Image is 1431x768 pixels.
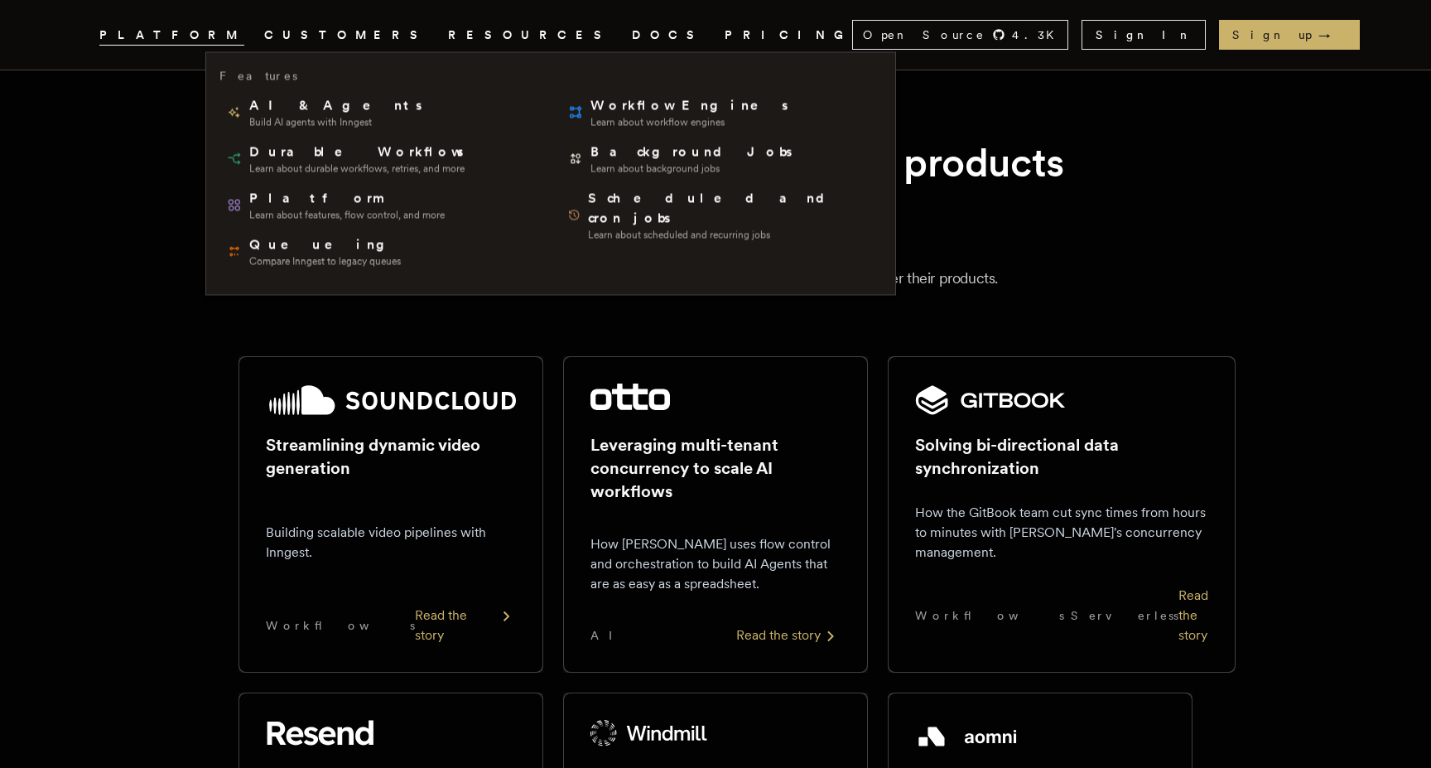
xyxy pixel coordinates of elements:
[561,136,882,182] a: Background JobsLearn about background jobs
[590,116,791,129] span: Learn about workflow engines
[1082,20,1206,50] a: Sign In
[590,384,670,410] img: Otto
[863,27,985,43] span: Open Source
[1012,27,1064,43] span: 4.3 K
[249,189,445,209] span: Platform
[99,25,244,46] button: PLATFORM
[249,142,466,162] span: Durable Workflows
[219,89,541,136] a: AI & AgentsBuild AI agents with Inngest
[266,433,516,480] h2: Streamlining dynamic video generation
[915,503,1208,563] p: How the GitBook team cut sync times from hours to minutes with [PERSON_NAME]'s concurrency manage...
[266,523,516,563] p: Building scalable video pipelines with Inngest.
[448,25,612,46] button: RESOURCES
[588,229,875,242] span: Learn about scheduled and recurring jobs
[266,384,516,417] img: SoundCloud
[590,720,708,746] img: Windmill
[415,606,516,645] div: Read the story
[915,433,1208,480] h2: Solving bi-directional data synchronization
[588,189,875,229] span: Scheduled and cron jobs
[563,356,868,673] a: Otto logoLeveraging multi-tenant concurrency to scale AI workflowsHow [PERSON_NAME] uses flow con...
[249,162,466,176] span: Learn about durable workflows, retries, and more
[266,720,373,746] img: Resend
[590,627,627,644] span: AI
[219,66,297,86] h3: Features
[1318,27,1347,43] span: →
[264,25,428,46] a: CUSTOMERS
[249,96,425,116] span: AI & Agents
[888,356,1192,673] a: GitBook logoSolving bi-directional data synchronizationHow the GitBook team cut sync times from h...
[249,209,445,222] span: Learn about features, flow control, and more
[561,89,882,136] a: Workflow EnginesLearn about workflow engines
[915,720,1020,753] img: Aomni
[632,25,705,46] a: DOCS
[590,96,791,116] span: Workflow Engines
[1219,20,1360,50] a: Sign up
[590,433,841,503] h2: Leveraging multi-tenant concurrency to scale AI workflows
[249,255,401,268] span: Compare Inngest to legacy queues
[590,534,841,594] p: How [PERSON_NAME] uses flow control and orchestration to build AI Agents that are as easy as a sp...
[561,182,882,249] a: Scheduled and cron jobsLearn about scheduled and recurring jobs
[915,607,1064,624] span: Workflows
[915,384,1066,417] img: GitBook
[725,25,852,46] a: PRICING
[266,617,415,634] span: Workflows
[219,229,541,275] a: QueueingCompare Inngest to legacy queues
[238,356,543,673] a: SoundCloud logoStreamlining dynamic video generationBuilding scalable video pipelines with Innges...
[590,142,795,162] span: Background Jobs
[1178,586,1208,645] div: Read the story
[249,116,425,129] span: Build AI agents with Inngest
[590,162,795,176] span: Learn about background jobs
[219,136,541,182] a: Durable WorkflowsLearn about durable workflows, retries, and more
[249,235,401,255] span: Queueing
[736,626,841,645] div: Read the story
[1071,607,1178,624] span: Serverless
[119,267,1312,290] p: From startups to public companies, our customers chose Inngest to power their products.
[219,182,541,229] a: PlatformLearn about features, flow control, and more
